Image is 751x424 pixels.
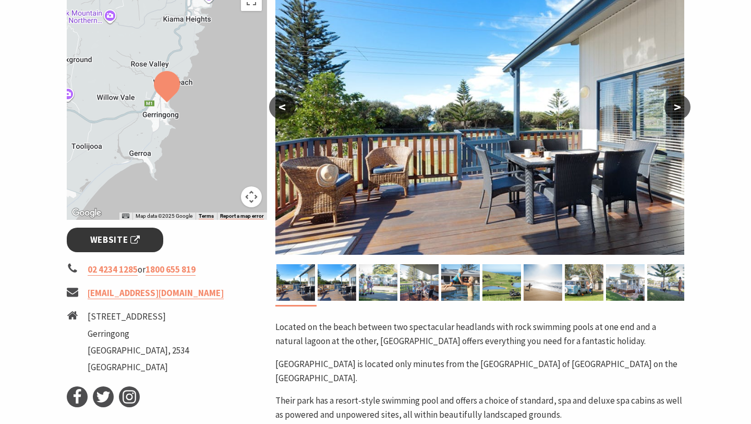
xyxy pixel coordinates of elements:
img: Werri Beach Holiday Park - Dog Friendly [647,264,686,301]
li: Gerringong [88,327,189,341]
p: [GEOGRAPHIC_DATA] is located only minutes from the [GEOGRAPHIC_DATA] of [GEOGRAPHIC_DATA] on the ... [275,357,684,385]
a: Report a map error [220,213,264,219]
button: < [269,95,295,120]
li: [GEOGRAPHIC_DATA] [88,360,189,374]
button: Keyboard shortcuts [122,213,129,220]
img: Cabin deck at Werri Beach Holiday Park [276,264,315,301]
span: Website [90,233,140,247]
img: Werri Beach Holiday Park, Gerringong [565,264,603,301]
a: Terms (opens in new tab) [199,213,214,219]
a: 02 4234 1285 [88,264,138,276]
img: Swimming Pool - Werri Beach Holiday Park [441,264,480,301]
a: [EMAIL_ADDRESS][DOMAIN_NAME] [88,287,224,299]
img: Surfing Spot, Werri Beach Holiday Park [524,264,562,301]
a: Website [67,228,163,252]
span: Map data ©2025 Google [136,213,192,219]
a: 1800 655 819 [146,264,196,276]
p: Located on the beach between two spectacular headlands with rock swimming pools at one end and a ... [275,320,684,348]
li: [STREET_ADDRESS] [88,310,189,324]
img: Werri Beach Holiday Park [482,264,521,301]
li: or [67,263,267,277]
li: [GEOGRAPHIC_DATA], 2534 [88,344,189,358]
img: Private Balcony - Holiday Cabin Werri Beach Holiday Park [400,264,439,301]
img: Google [69,206,104,220]
button: > [664,95,691,120]
p: Their park has a resort-style swimming pool and offers a choice of standard, spa and deluxe spa c... [275,394,684,422]
button: Map camera controls [241,186,262,207]
img: Cabin deck at Werri Beach Holiday Park [318,264,356,301]
a: Open this area in Google Maps (opens a new window) [69,206,104,220]
img: Werri Beach Holiday Park, Gerringong [359,264,397,301]
img: Werri Beach Holiday Park, Dog Friendly [606,264,645,301]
